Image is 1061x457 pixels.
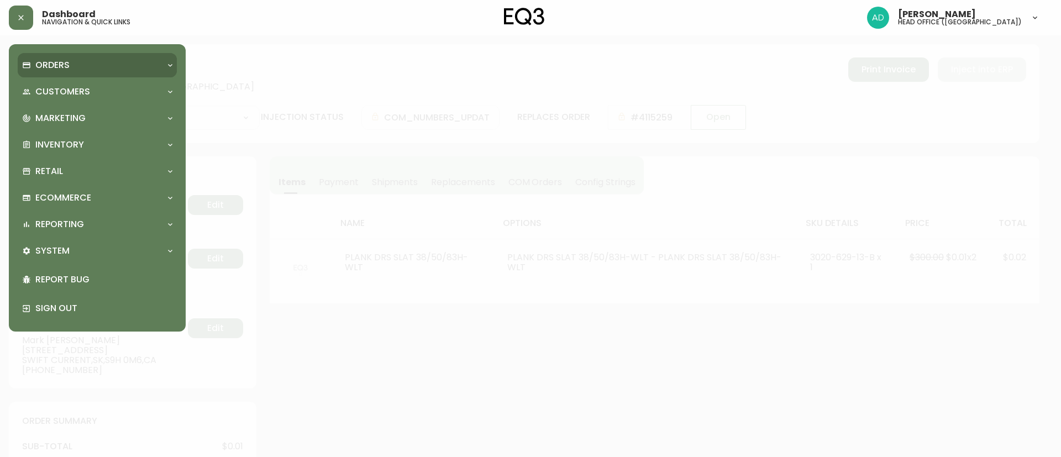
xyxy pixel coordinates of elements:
span: Dashboard [42,10,96,19]
div: System [18,239,177,263]
p: Customers [35,86,90,98]
div: Retail [18,159,177,183]
div: Reporting [18,212,177,237]
p: Ecommerce [35,192,91,204]
p: Inventory [35,139,84,151]
div: Customers [18,80,177,104]
div: Inventory [18,133,177,157]
h5: head office ([GEOGRAPHIC_DATA]) [898,19,1022,25]
span: [PERSON_NAME] [898,10,976,19]
img: d8effa94dd6239b168051e3e8076aa0c [867,7,889,29]
div: Report Bug [18,265,177,294]
p: System [35,245,70,257]
p: Reporting [35,218,84,230]
div: Ecommerce [18,186,177,210]
p: Retail [35,165,63,177]
p: Orders [35,59,70,71]
div: Marketing [18,106,177,130]
p: Sign Out [35,302,172,314]
p: Report Bug [35,274,172,286]
img: logo [504,8,545,25]
h5: navigation & quick links [42,19,130,25]
p: Marketing [35,112,86,124]
div: Orders [18,53,177,77]
div: Sign Out [18,294,177,323]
